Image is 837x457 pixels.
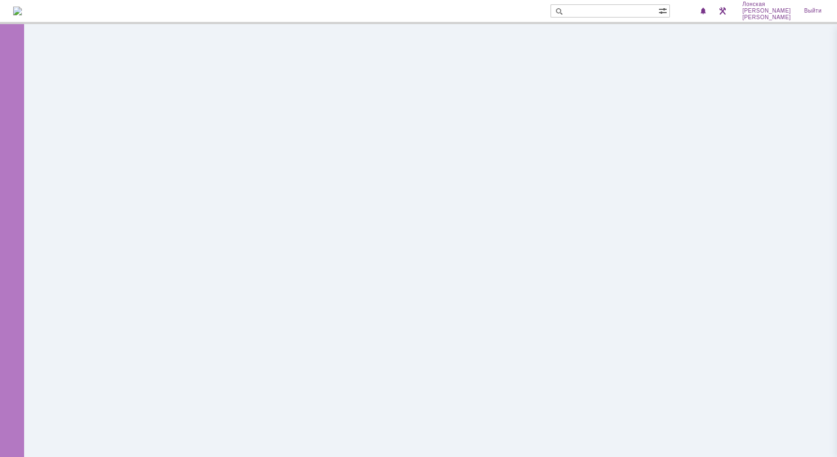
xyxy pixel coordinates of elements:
img: logo [13,7,22,15]
a: Перейти на домашнюю страницу [13,7,22,15]
span: Лонская [742,1,791,8]
span: [PERSON_NAME] [742,14,791,21]
span: Расширенный поиск [658,5,669,15]
span: [PERSON_NAME] [742,8,791,14]
a: Перейти в интерфейс администратора [716,4,729,18]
